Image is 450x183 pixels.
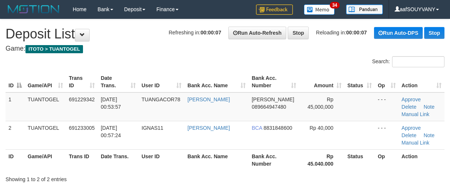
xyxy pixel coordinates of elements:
span: Copy 089664947480 to clipboard [252,104,286,110]
th: Op: activate to sort column ascending [375,71,398,92]
a: Run Auto-Refresh [228,27,286,39]
th: Bank Acc. Number: activate to sort column ascending [249,71,299,92]
span: [DATE] 00:57:24 [101,125,121,138]
input: Search: [392,56,444,67]
img: MOTION_logo.png [6,4,62,15]
img: Feedback.jpg [256,4,293,15]
h1: Deposit List [6,27,444,41]
th: Game/API: activate to sort column ascending [25,71,66,92]
th: Game/API [25,149,66,170]
span: [DATE] 00:53:57 [101,96,121,110]
span: 34 [330,2,340,9]
span: Reloading in: [316,30,367,35]
th: Bank Acc. Name: activate to sort column ascending [184,71,249,92]
h4: Game: [6,45,444,52]
td: TUANTOGEL [25,92,66,121]
th: Trans ID [66,149,98,170]
a: [PERSON_NAME] [187,125,230,131]
a: Delete [402,132,416,138]
span: TUANGACOR78 [142,96,180,102]
span: Rp 45,000,000 [308,96,333,110]
th: User ID: activate to sort column ascending [139,71,185,92]
th: Date Trans.: activate to sort column ascending [98,71,139,92]
a: [PERSON_NAME] [187,96,230,102]
th: Trans ID: activate to sort column ascending [66,71,98,92]
span: Rp 40,000 [309,125,333,131]
th: Amount: activate to sort column ascending [299,71,345,92]
div: Showing 1 to 2 of 2 entries [6,173,182,183]
img: panduan.png [346,4,383,14]
strong: 00:00:07 [346,30,367,35]
th: Bank Acc. Name [184,149,249,170]
a: Manual Link [402,140,430,146]
a: Delete [402,104,416,110]
td: TUANTOGEL [25,121,66,149]
span: 691233005 [69,125,95,131]
td: 2 [6,121,25,149]
th: Action [399,149,444,170]
a: Manual Link [402,111,430,117]
td: 1 [6,92,25,121]
label: Search: [372,56,444,67]
th: User ID [139,149,185,170]
th: Bank Acc. Number [249,149,299,170]
a: Approve [402,96,421,102]
a: Stop [288,27,309,39]
th: Status: activate to sort column ascending [345,71,375,92]
a: Note [423,132,435,138]
span: 691229342 [69,96,95,102]
th: Rp 45.040.000 [299,149,345,170]
span: Copy 8831848600 to clipboard [263,125,292,131]
img: Button%20Memo.svg [304,4,335,15]
span: ITOTO > TUANTOGEL [25,45,83,53]
td: - - - [375,92,398,121]
th: Status [345,149,375,170]
th: ID [6,149,25,170]
th: Date Trans. [98,149,139,170]
td: - - - [375,121,398,149]
th: Action: activate to sort column ascending [399,71,444,92]
a: Run Auto-DPS [374,27,423,39]
a: Note [423,104,435,110]
span: IGNAS11 [142,125,163,131]
a: Approve [402,125,421,131]
span: BCA [252,125,262,131]
a: Stop [424,27,444,39]
span: [PERSON_NAME] [252,96,294,102]
strong: 00:00:07 [201,30,221,35]
span: Refreshing in: [169,30,221,35]
th: Op [375,149,398,170]
th: ID: activate to sort column descending [6,71,25,92]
